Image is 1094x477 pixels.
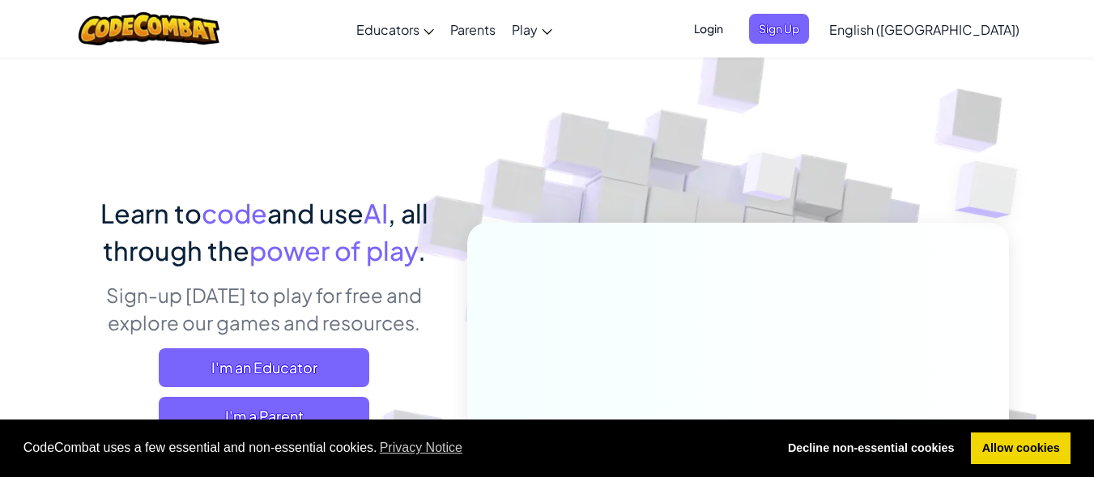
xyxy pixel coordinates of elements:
span: power of play [249,234,418,266]
button: Sign Up [749,14,809,44]
span: CodeCombat uses a few essential and non-essential cookies. [23,436,764,460]
span: Play [512,21,538,38]
p: Sign-up [DATE] to play for free and explore our games and resources. [86,281,443,336]
button: Login [684,14,733,44]
a: learn more about cookies [377,436,466,460]
img: CodeCombat logo [79,12,220,45]
span: Learn to [100,197,202,229]
a: I'm an Educator [159,348,369,387]
img: Overlap cubes [922,121,1062,258]
img: Overlap cubes [712,121,828,241]
a: Parents [442,7,504,51]
span: AI [364,197,388,229]
span: Educators [356,21,419,38]
span: code [202,197,267,229]
a: deny cookies [777,432,965,465]
a: I'm a Parent [159,397,369,436]
a: English ([GEOGRAPHIC_DATA]) [821,7,1028,51]
span: and use [267,197,364,229]
span: English ([GEOGRAPHIC_DATA]) [829,21,1020,38]
a: Educators [348,7,442,51]
span: . [418,234,426,266]
a: Play [504,7,560,51]
a: allow cookies [971,432,1071,465]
